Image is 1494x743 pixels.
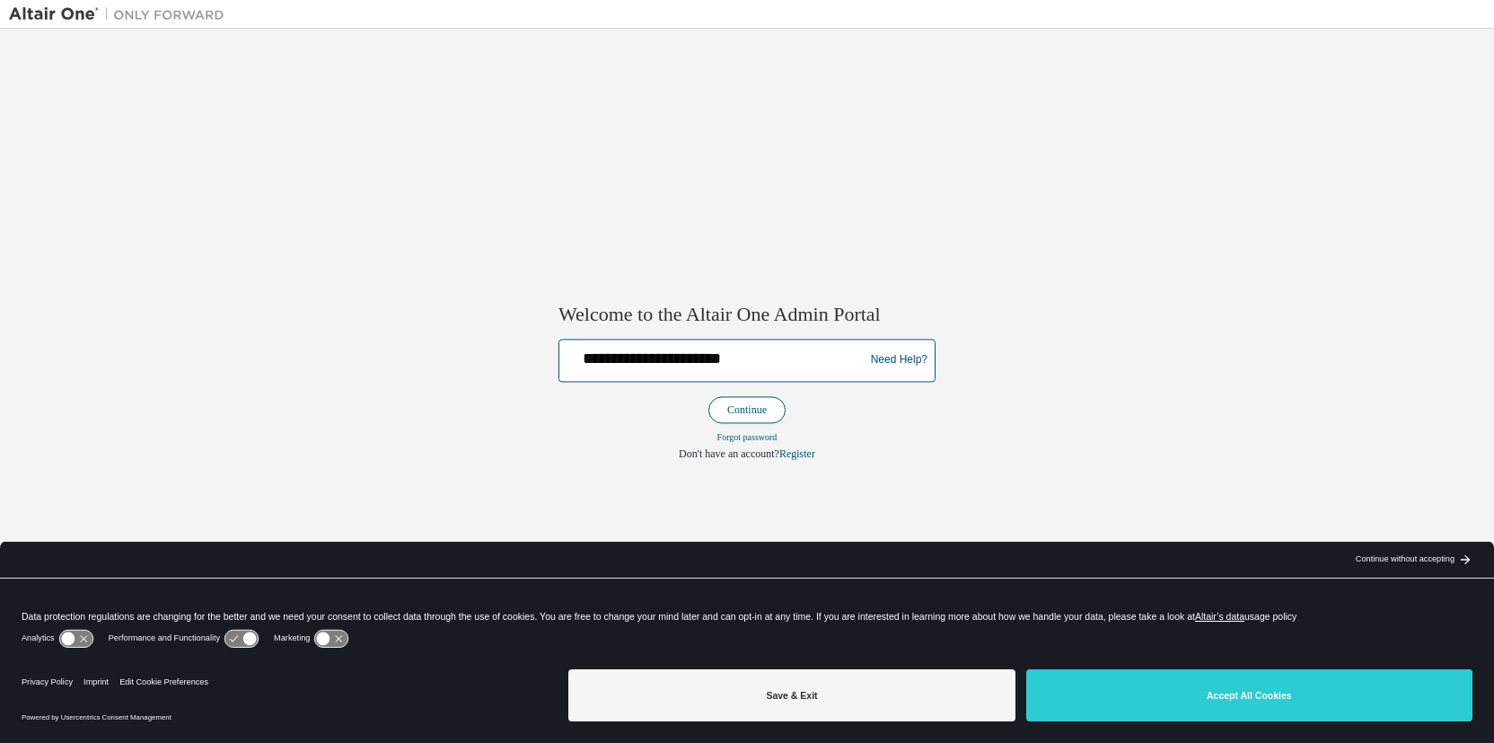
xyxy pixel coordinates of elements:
button: Continue [708,396,786,423]
a: Need Help? [871,360,927,361]
a: Register [779,447,815,460]
img: Altair One [9,5,233,23]
h2: Welcome to the Altair One Admin Portal [558,303,936,328]
span: Don't have an account? [679,447,779,460]
a: Forgot password [717,432,778,442]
